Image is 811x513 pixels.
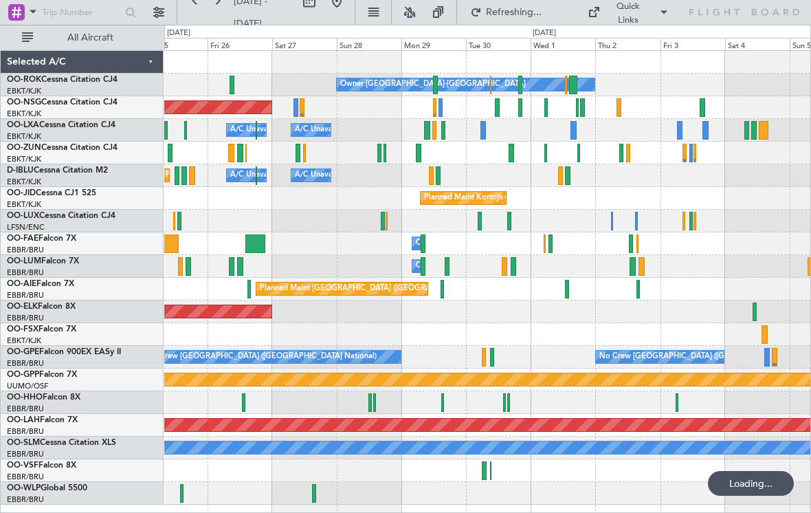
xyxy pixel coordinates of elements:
[660,38,725,50] div: Fri 3
[7,358,44,369] a: EBBR/BRU
[7,189,96,197] a: OO-JIDCessna CJ1 525
[725,38,790,50] div: Sat 4
[295,165,514,186] div: A/C Unavailable [GEOGRAPHIC_DATA]-[GEOGRAPHIC_DATA]
[7,484,87,492] a: OO-WLPGlobal 5500
[7,404,44,414] a: EBBR/BRU
[7,416,40,424] span: OO-LAH
[7,76,118,84] a: OO-ROKCessna Citation CJ4
[7,154,41,164] a: EBKT/KJK
[36,33,145,43] span: All Aircraft
[424,188,584,208] div: Planned Maint Kortrijk-[GEOGRAPHIC_DATA]
[7,131,41,142] a: EBKT/KJK
[146,347,377,367] div: No Crew [GEOGRAPHIC_DATA] ([GEOGRAPHIC_DATA] National)
[15,27,149,49] button: All Aircraft
[7,166,108,175] a: D-IBLUCessna Citation M2
[7,144,41,152] span: OO-ZUN
[7,109,41,119] a: EBKT/KJK
[7,416,78,424] a: OO-LAHFalcon 7X
[485,8,542,17] span: Refreshing...
[7,449,44,459] a: EBBR/BRU
[337,38,401,50] div: Sun 28
[7,303,76,311] a: OO-ELKFalcon 8X
[7,381,48,391] a: UUMO/OSF
[7,98,41,107] span: OO-NSG
[7,336,41,346] a: EBKT/KJK
[7,393,43,402] span: OO-HHO
[7,303,38,311] span: OO-ELK
[7,76,41,84] span: OO-ROK
[7,245,44,255] a: EBBR/BRU
[340,74,526,95] div: Owner [GEOGRAPHIC_DATA]-[GEOGRAPHIC_DATA]
[416,233,509,254] div: Owner Melsbroek Air Base
[7,98,118,107] a: OO-NSGCessna Citation CJ4
[7,199,41,210] a: EBKT/KJK
[7,212,115,220] a: OO-LUXCessna Citation CJ4
[533,28,556,39] div: [DATE]
[531,38,595,50] div: Wed 1
[7,166,34,175] span: D-IBLU
[230,165,486,186] div: A/C Unavailable [GEOGRAPHIC_DATA] ([GEOGRAPHIC_DATA] National)
[466,38,531,50] div: Tue 30
[42,2,121,23] input: Trip Number
[7,121,39,129] span: OO-LXA
[7,484,41,492] span: OO-WLP
[7,234,38,243] span: OO-FAE
[7,472,44,482] a: EBBR/BRU
[7,439,116,447] a: OO-SLMCessna Citation XLS
[7,222,45,232] a: LFSN/ENC
[7,86,41,96] a: EBKT/KJK
[143,38,208,50] div: Thu 25
[7,371,39,379] span: OO-GPP
[416,256,509,276] div: Owner Melsbroek Air Base
[7,268,44,278] a: EBBR/BRU
[7,189,36,197] span: OO-JID
[7,325,38,334] span: OO-FSX
[7,348,39,356] span: OO-GPE
[7,494,44,505] a: EBBR/BRU
[295,120,352,140] div: A/C Unavailable
[464,1,546,23] button: Refreshing...
[7,290,44,301] a: EBBR/BRU
[7,426,44,437] a: EBBR/BRU
[595,38,660,50] div: Thu 2
[708,471,794,496] div: Loading...
[167,28,190,39] div: [DATE]
[7,257,41,265] span: OO-LUM
[7,257,79,265] a: OO-LUMFalcon 7X
[260,279,476,299] div: Planned Maint [GEOGRAPHIC_DATA] ([GEOGRAPHIC_DATA])
[7,371,77,379] a: OO-GPPFalcon 7X
[7,144,118,152] a: OO-ZUNCessna Citation CJ4
[401,38,466,50] div: Mon 29
[7,461,38,470] span: OO-VSF
[7,313,44,323] a: EBBR/BRU
[7,121,115,129] a: OO-LXACessna Citation CJ4
[581,1,676,23] button: Quick Links
[272,38,337,50] div: Sat 27
[7,177,41,187] a: EBKT/KJK
[7,393,80,402] a: OO-HHOFalcon 8X
[7,348,121,356] a: OO-GPEFalcon 900EX EASy II
[7,212,39,220] span: OO-LUX
[7,325,76,334] a: OO-FSXFalcon 7X
[7,280,74,288] a: OO-AIEFalcon 7X
[7,461,76,470] a: OO-VSFFalcon 8X
[230,120,486,140] div: A/C Unavailable [GEOGRAPHIC_DATA] ([GEOGRAPHIC_DATA] National)
[7,280,36,288] span: OO-AIE
[208,38,272,50] div: Fri 26
[166,165,319,186] div: Planned Maint Nice ([GEOGRAPHIC_DATA])
[7,234,76,243] a: OO-FAEFalcon 7X
[7,439,40,447] span: OO-SLM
